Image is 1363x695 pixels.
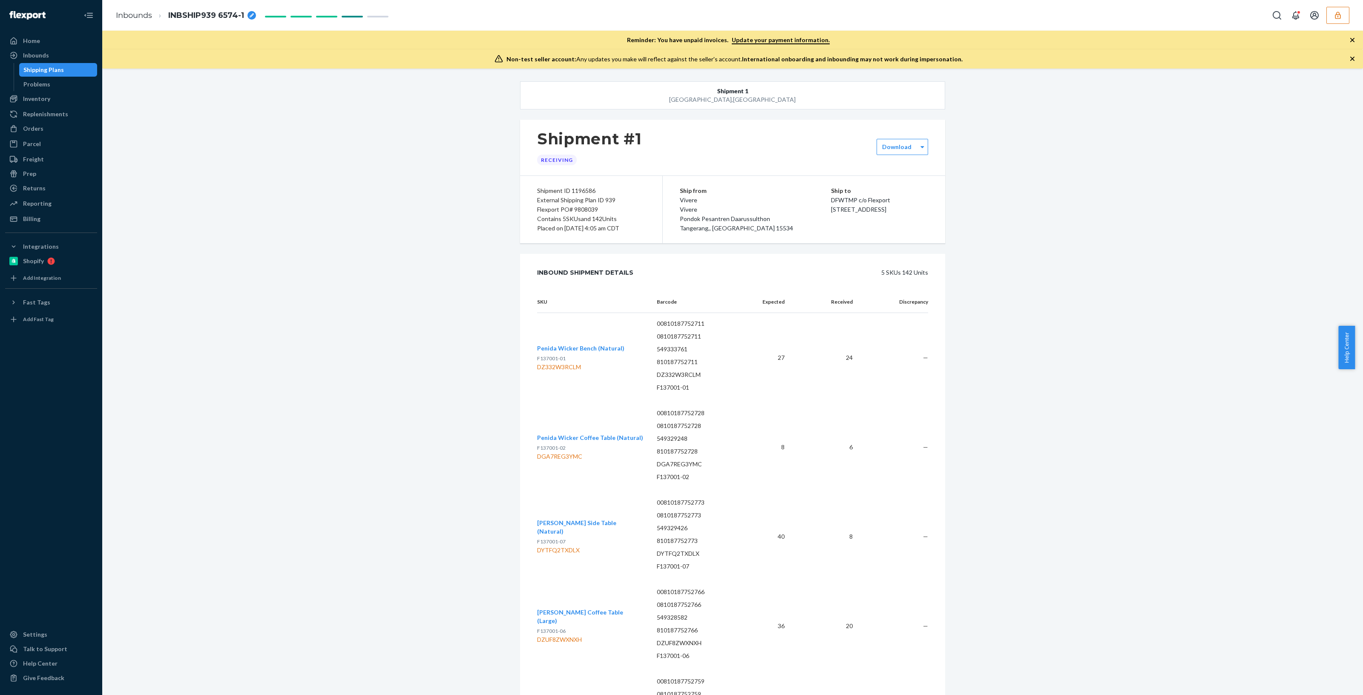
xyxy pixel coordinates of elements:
[537,609,623,624] span: [PERSON_NAME] Coffee Table (Large)
[23,184,46,192] div: Returns
[5,34,97,48] a: Home
[23,140,41,148] div: Parcel
[168,10,244,21] span: INBSHIP939 6574-1
[657,639,742,647] p: DZUF8ZWXNXH
[791,581,860,671] td: 20
[537,445,566,451] span: F137001-02
[537,264,633,281] div: Inbound Shipment Details
[23,659,58,668] div: Help Center
[23,124,43,133] div: Orders
[791,313,860,403] td: 24
[749,581,791,671] td: 36
[537,355,566,362] span: F137001-01
[506,55,963,63] div: Any updates you make will reflect against the seller's account.
[657,409,742,417] p: 00810187752728
[5,197,97,210] a: Reporting
[23,110,68,118] div: Replenishments
[1306,7,1323,24] button: Open account menu
[657,652,742,660] p: F137001-06
[5,137,97,151] a: Parcel
[563,95,903,104] div: [GEOGRAPHIC_DATA] , [GEOGRAPHIC_DATA]
[23,630,47,639] div: Settings
[537,224,645,233] div: Placed on [DATE] 4:05 am CDT
[520,81,945,109] button: Shipment 1[GEOGRAPHIC_DATA],[GEOGRAPHIC_DATA]
[791,402,860,492] td: 6
[882,143,912,151] label: Download
[109,3,263,28] ol: breadcrumbs
[749,492,791,581] td: 40
[23,51,49,60] div: Inbounds
[23,95,50,103] div: Inventory
[657,511,742,520] p: 0810187752773
[23,257,44,265] div: Shopify
[657,498,742,507] p: 00810187752773
[742,55,963,63] span: International onboarding and inbounding may not work during impersonation.
[657,345,742,353] p: 549333761
[657,460,742,468] p: DGA7REG3YMC
[537,519,616,535] span: [PERSON_NAME] Side Table (Natural)
[537,635,643,644] div: DZUF8ZWXNXH
[9,11,46,20] img: Flexport logo
[657,422,742,430] p: 0810187752728
[537,205,645,214] div: Flexport PO# 9808039
[627,36,830,44] p: Reminder: You have unpaid invoices.
[657,358,742,366] p: 810187752711
[5,107,97,121] a: Replenishments
[653,264,928,281] div: 5 SKUs 142 Units
[5,49,97,62] a: Inbounds
[657,626,742,635] p: 810187752766
[537,130,642,148] h1: Shipment #1
[657,524,742,532] p: 549329426
[537,608,643,625] button: [PERSON_NAME] Coffee Table (Large)
[5,152,97,166] a: Freight
[23,80,50,89] div: Problems
[5,671,97,685] button: Give Feedback
[5,92,97,106] a: Inventory
[657,370,742,379] p: DZ332W3RCLM
[657,447,742,456] p: 810187752728
[23,199,52,208] div: Reporting
[23,645,67,653] div: Talk to Support
[5,254,97,268] a: Shopify
[923,354,928,361] span: —
[657,562,742,571] p: F137001-07
[19,78,98,91] a: Problems
[657,549,742,558] p: DYTFQ2TXDLX
[537,186,645,195] div: Shipment ID 1196586
[537,628,566,634] span: F137001-06
[537,452,643,461] div: DGA7REG3YMC
[657,613,742,622] p: 549328582
[23,37,40,45] div: Home
[5,167,97,181] a: Prep
[23,169,36,178] div: Prep
[860,291,928,313] th: Discrepancy
[923,443,928,451] span: —
[1338,326,1355,369] button: Help Center
[5,122,97,135] a: Orders
[23,274,61,281] div: Add Integration
[749,402,791,492] td: 8
[791,492,860,581] td: 8
[5,296,97,309] button: Fast Tags
[657,677,742,686] p: 00810187752759
[5,313,97,326] a: Add Fast Tag
[537,195,645,205] div: External Shipping Plan ID 939
[5,642,97,656] button: Talk to Support
[831,206,886,213] span: [STREET_ADDRESS]
[23,316,54,323] div: Add Fast Tag
[23,155,44,164] div: Freight
[657,537,742,545] p: 810187752773
[537,155,577,165] div: Receiving
[791,291,860,313] th: Received
[537,519,643,536] button: [PERSON_NAME] Side Table (Natural)
[537,434,643,442] button: Penida Wicker Coffee Table (Natural)
[537,344,624,353] button: Penida Wicker Bench (Natural)
[5,271,97,285] a: Add Integration
[657,434,742,443] p: 549329248
[5,240,97,253] button: Integrations
[831,186,928,195] p: Ship to
[537,345,624,352] span: Penida Wicker Bench (Natural)
[657,473,742,481] p: F137001-02
[537,434,643,441] span: Penida Wicker Coffee Table (Natural)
